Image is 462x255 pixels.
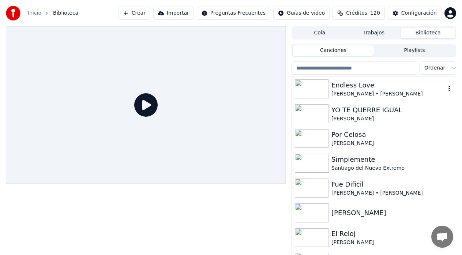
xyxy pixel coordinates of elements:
div: [PERSON_NAME] [331,115,453,123]
button: Biblioteca [401,28,455,38]
div: Endless Love [331,80,446,90]
button: Créditos120 [333,7,385,20]
button: Cola [293,28,347,38]
div: El Reloj [331,229,453,239]
nav: breadcrumb [28,10,78,17]
button: Preguntas Frecuentes [197,7,270,20]
div: Configuración [401,10,437,17]
span: Créditos [346,10,367,17]
div: Simplemente [331,154,453,165]
div: [PERSON_NAME] [331,208,453,218]
div: Fue Dificil [331,179,453,190]
div: [PERSON_NAME] • [PERSON_NAME] [331,190,453,197]
div: Öppna chatt [431,226,453,248]
a: Inicio [28,10,41,17]
button: Crear [118,7,150,20]
span: 120 [370,10,380,17]
button: Configuración [388,7,442,20]
button: Playlists [374,45,455,56]
div: YO TE QUERRE IGUAL [331,105,453,115]
span: Biblioteca [53,10,78,17]
img: youka [6,6,20,20]
button: Guías de video [273,7,330,20]
button: Canciones [293,45,374,56]
div: [PERSON_NAME] [331,140,453,147]
div: [PERSON_NAME] [331,239,453,246]
button: Importar [153,7,194,20]
div: Santiago del Nuevo Extremo [331,165,453,172]
div: [PERSON_NAME] • [PERSON_NAME] [331,90,446,98]
div: Por Celosa [331,130,453,140]
span: Ordenar [424,64,445,72]
button: Trabajos [347,28,401,38]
